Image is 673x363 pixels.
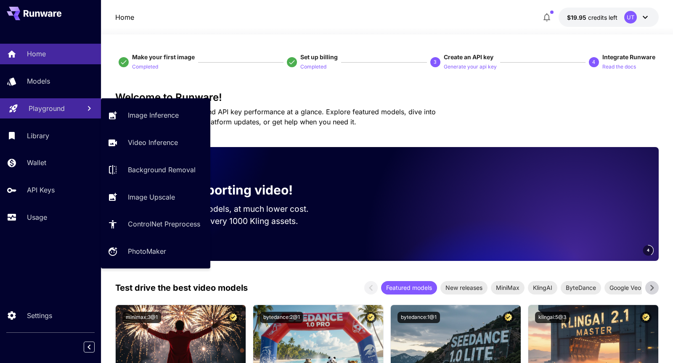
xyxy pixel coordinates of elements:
[128,110,179,120] p: Image Inference
[260,312,303,323] button: bytedance:2@1
[444,53,493,60] span: Create an API key
[567,14,588,21] span: $19.95
[300,53,338,60] span: Set up billing
[27,76,50,86] p: Models
[528,283,557,292] span: KlingAI
[129,203,325,215] p: Run the best video models, at much lower cost.
[440,283,488,292] span: New releases
[228,312,239,323] button: Certified Model – Vetted for best performance and includes a commercial license.
[152,181,293,200] p: Now supporting video!
[101,105,210,126] a: Image Inference
[491,283,525,292] span: MiniMax
[132,53,195,60] span: Make your first image
[567,13,617,22] div: $19.9517
[27,185,55,195] p: API Keys
[115,92,659,103] h3: Welcome to Runware!
[115,108,436,126] span: Check out your usage stats and API key performance at a glance. Explore featured models, dive int...
[115,281,248,294] p: Test drive the best video models
[128,165,196,175] p: Background Removal
[602,53,655,60] span: Integrate Runware
[592,58,595,66] p: 4
[604,283,646,292] span: Google Veo
[561,283,601,292] span: ByteDance
[381,283,437,292] span: Featured models
[624,11,637,24] div: UT
[434,58,437,66] p: 3
[535,312,570,323] button: klingai:5@3
[115,12,134,22] p: Home
[132,63,158,71] p: Completed
[128,219,200,229] p: ControlNet Preprocess
[29,103,65,113] p: Playground
[365,312,376,323] button: Certified Model – Vetted for best performance and includes a commercial license.
[128,192,175,202] p: Image Upscale
[101,241,210,262] a: PhotoMaker
[559,8,659,27] button: $19.9517
[101,187,210,207] a: Image Upscale
[397,312,440,323] button: bytedance:1@1
[101,214,210,234] a: ControlNet Preprocess
[122,312,161,323] button: minimax:3@1
[90,339,101,355] div: Collapse sidebar
[640,312,652,323] button: Certified Model – Vetted for best performance and includes a commercial license.
[27,131,49,141] p: Library
[128,137,178,147] p: Video Inference
[27,158,46,168] p: Wallet
[647,247,649,253] span: 4
[444,63,497,71] p: Generate your api key
[115,12,134,22] nav: breadcrumb
[27,212,47,222] p: Usage
[503,312,514,323] button: Certified Model – Vetted for best performance and includes a commercial license.
[129,215,325,227] p: Save up to $500 for every 1000 Kling assets.
[300,63,326,71] p: Completed
[101,160,210,180] a: Background Removal
[27,310,52,321] p: Settings
[588,14,617,21] span: credits left
[128,246,166,256] p: PhotoMaker
[84,342,95,352] button: Collapse sidebar
[602,63,636,71] p: Read the docs
[27,49,46,59] p: Home
[101,132,210,153] a: Video Inference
